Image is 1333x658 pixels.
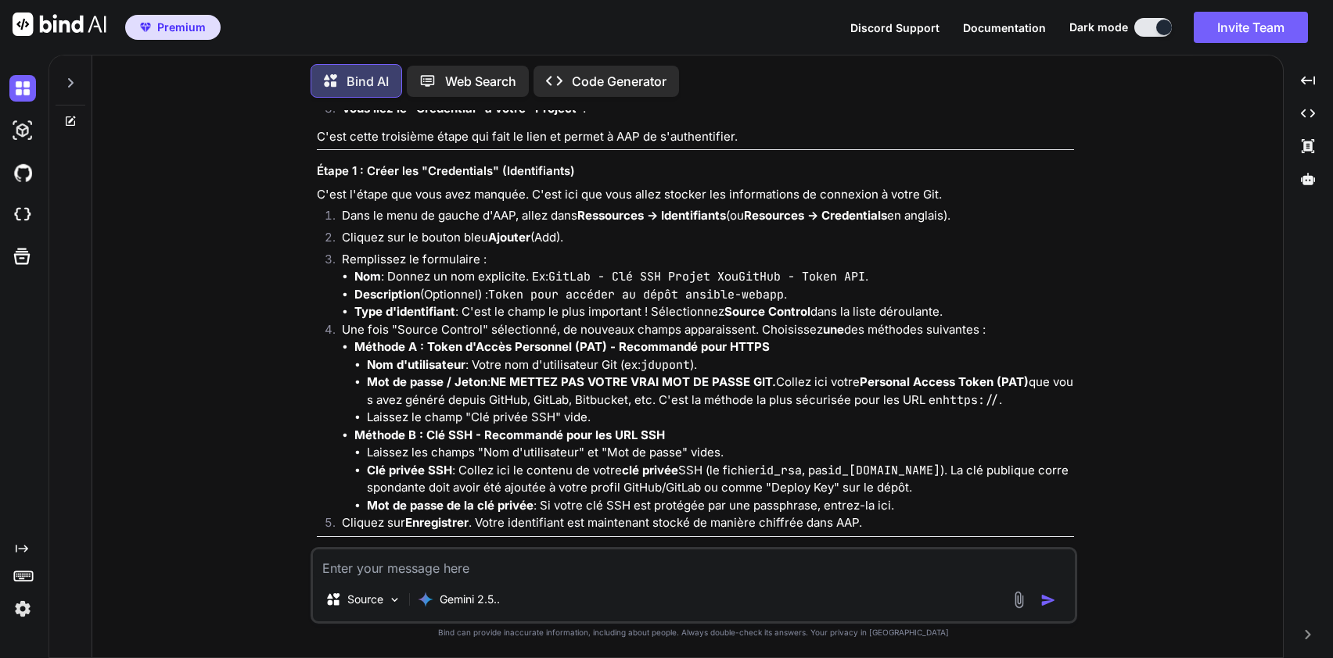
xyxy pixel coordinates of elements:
button: Discord Support [850,20,940,36]
p: Cliquez sur le bouton bleu (Add). [342,229,1074,247]
code: GitHub - Token API [738,269,865,284]
li: : Donnez un nom explicite. Ex: ou . [354,268,1074,286]
code: id_[DOMAIN_NAME] [828,463,940,478]
strong: Nom d'utilisateur [367,357,465,372]
strong: Type d'identifiant [354,304,455,319]
li: : Collez ici votre que vous avez généré depuis GitHub, GitLab, Bitbucket, etc. C'est la méthode l... [367,374,1074,409]
img: darkAi-studio [9,117,36,144]
li: : Si votre clé SSH est protégée par une passphrase, entrez-la ici. [367,497,1074,515]
strong: Méthode B : Clé SSH - Recommandé pour les URL SSH [354,427,665,442]
p: Remplissez le formulaire : [342,251,1074,269]
p: C'est l'étape que vous avez manquée. C'est ici que vous allez stocker les informations de connexi... [317,186,1074,204]
span: Premium [157,20,206,35]
p: Source [347,592,383,607]
strong: Mot de passe de la clé privée [367,498,534,513]
strong: Ressources -> Identifiants [577,208,726,223]
img: attachment [1010,591,1028,609]
li: : Collez ici le contenu de votre SSH (le fichier , pas ). La clé publique correspondante doit avo... [367,462,1074,497]
strong: Ajouter [488,230,530,245]
p: Bind can provide inaccurate information, including about people. Always double-check its answers.... [311,627,1077,638]
code: https:// [943,392,999,408]
strong: une [823,322,844,337]
strong: clé privée [622,463,678,477]
li: : C'est le champ le plus important ! Sélectionnez dans la liste déroulante. [354,303,1074,321]
strong: Personal Access Token (PAT) [860,374,1029,389]
strong: Mot de passe / Jeton [367,374,487,389]
strong: Nom [354,269,381,284]
img: Gemini 2.5 Pro [418,592,433,607]
strong: Source Control [724,304,810,319]
h3: Étape 1 : Créer les "Credentials" (Identifiants) [317,163,1074,181]
span: Documentation [963,21,1046,34]
strong: NE METTEZ PAS VOTRE VRAI MOT DE PASSE GIT. [490,374,776,389]
span: Dark mode [1069,20,1128,35]
button: premiumPremium [125,15,221,40]
p: Cliquez sur . Votre identifiant est maintenant stocké de manière chiffrée dans AAP. [342,514,1074,532]
img: Bind AI [13,13,106,36]
img: darkChat [9,75,36,102]
p: Bind AI [347,72,389,91]
code: Token pour accéder au dépôt ansible-webapp [488,287,784,302]
img: githubDark [9,159,36,186]
p: Code Generator [572,72,666,91]
p: Une fois "Source Control" sélectionné, de nouveaux champs apparaissent. Choisissez des méthodes s... [342,321,1074,339]
img: premium [140,23,151,32]
button: Documentation [963,20,1046,36]
strong: Enregistrer [405,515,469,530]
strong: Clé privée SSH [367,463,452,477]
p: Dans le menu de gauche d'AAP, allez dans (ou en anglais). [342,207,1074,225]
img: icon [1040,592,1056,608]
button: Invite Team [1194,12,1308,43]
img: cloudideIcon [9,202,36,228]
span: Discord Support [850,21,940,34]
strong: Resources -> Credentials [744,208,887,223]
code: jdupont [641,357,690,373]
li: (Optionnel) : . [354,286,1074,304]
li: . [329,100,1074,122]
code: id_rsa [760,463,802,478]
p: Web Search [445,72,516,91]
img: settings [9,595,36,622]
li: Laissez les champs "Nom d'utilisateur" et "Mot de passe" vides. [367,444,1074,462]
strong: Description [354,287,420,302]
strong: Méthode A : Token d'Accès Personnel (PAT) - Recommandé pour HTTPS [354,339,770,354]
li: Laissez le champ "Clé privée SSH" vide. [367,409,1074,427]
p: C'est cette troisième étape qui fait le lien et permet à AAP de s'authentifier. [317,128,1074,146]
code: GitLab - Clé SSH Projet X [548,269,724,284]
img: Pick Models [388,593,401,606]
p: Gemini 2.5.. [440,592,500,607]
li: : Votre nom d'utilisateur Git (ex: ). [367,356,1074,374]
